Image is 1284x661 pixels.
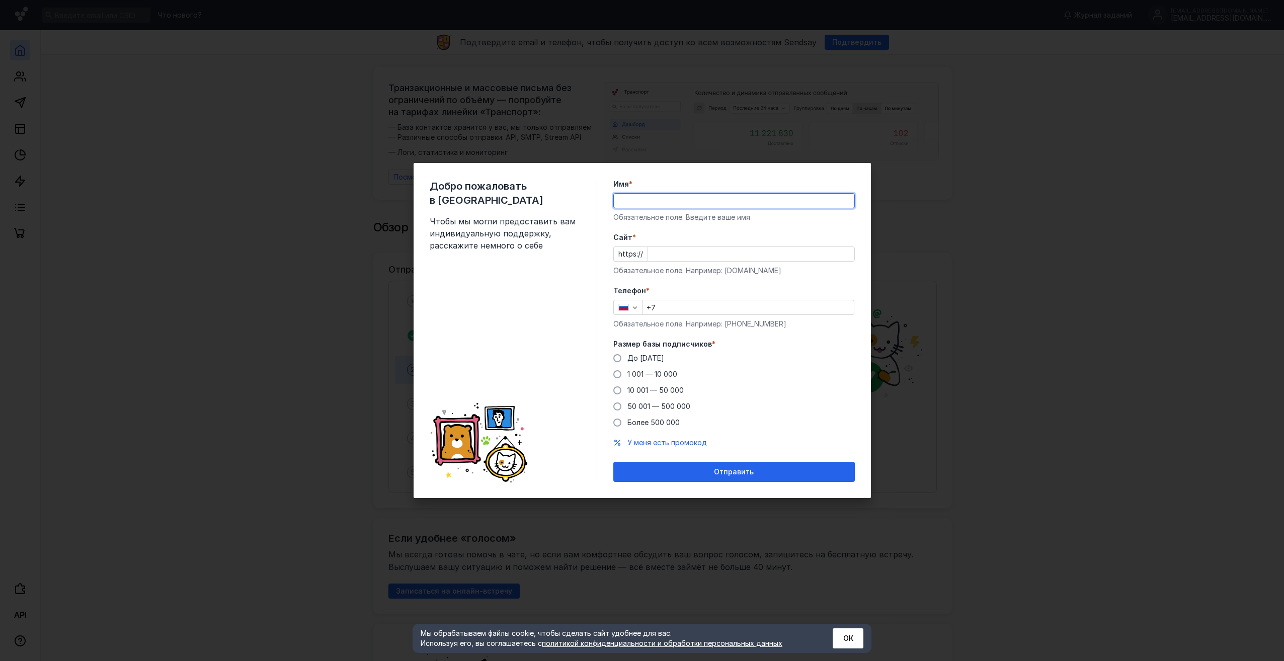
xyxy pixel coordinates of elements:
[430,179,581,207] span: Добро пожаловать в [GEOGRAPHIC_DATA]
[613,286,646,296] span: Телефон
[421,628,808,648] div: Мы обрабатываем файлы cookie, чтобы сделать сайт удобнее для вас. Используя его, вы соглашаетесь c
[542,639,782,647] a: политикой конфиденциальности и обработки персональных данных
[627,402,690,410] span: 50 001 — 500 000
[613,462,855,482] button: Отправить
[613,339,712,349] span: Размер базы подписчиков
[613,266,855,276] div: Обязательное поле. Например: [DOMAIN_NAME]
[627,354,664,362] span: До [DATE]
[613,212,855,222] div: Обязательное поле. Введите ваше имя
[613,319,855,329] div: Обязательное поле. Например: [PHONE_NUMBER]
[627,370,677,378] span: 1 001 — 10 000
[627,438,707,448] button: У меня есть промокод
[613,232,632,242] span: Cайт
[613,179,629,189] span: Имя
[714,468,754,476] span: Отправить
[430,215,581,252] span: Чтобы мы могли предоставить вам индивидуальную поддержку, расскажите немного о себе
[833,628,863,648] button: ОК
[627,438,707,447] span: У меня есть промокод
[627,386,684,394] span: 10 001 — 50 000
[627,418,680,427] span: Более 500 000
